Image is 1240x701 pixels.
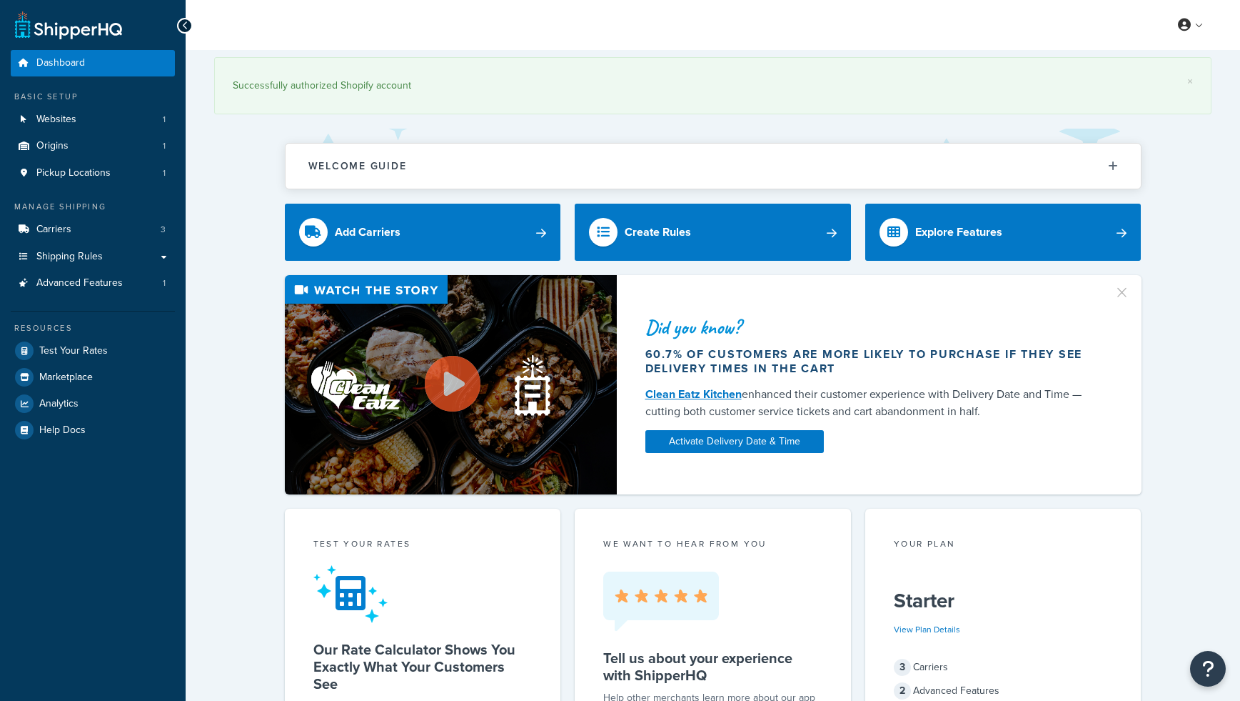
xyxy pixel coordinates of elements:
[645,386,742,402] a: Clean Eatz Kitchen
[36,167,111,179] span: Pickup Locations
[11,133,175,159] a: Origins1
[308,161,407,171] h2: Welcome Guide
[313,537,533,554] div: Test your rates
[36,57,85,69] span: Dashboard
[11,391,175,417] a: Analytics
[11,322,175,334] div: Resources
[39,372,93,384] span: Marketplace
[894,623,960,636] a: View Plan Details
[865,204,1141,261] a: Explore Features
[36,114,76,126] span: Websites
[11,106,175,133] li: Websites
[625,222,691,242] div: Create Rules
[894,657,1113,677] div: Carriers
[894,590,1113,612] h5: Starter
[11,106,175,133] a: Websites1
[39,345,108,357] span: Test Your Rates
[11,91,175,103] div: Basic Setup
[161,224,166,236] span: 3
[894,537,1113,554] div: Your Plan
[11,133,175,159] li: Origins
[285,275,617,494] img: Video thumbnail
[313,641,533,692] h5: Our Rate Calculator Shows You Exactly What Your Customers See
[11,417,175,443] a: Help Docs
[645,347,1097,376] div: 60.7% of customers are more likely to purchase if they see delivery times in the cart
[36,140,69,152] span: Origins
[163,277,166,289] span: 1
[645,386,1097,420] div: enhanced their customer experience with Delivery Date and Time — cutting both customer service ti...
[1187,76,1193,87] a: ×
[11,217,175,243] a: Carriers3
[894,682,911,700] span: 2
[603,650,822,684] h5: Tell us about your experience with ShipperHQ
[11,270,175,297] a: Advanced Features1
[894,659,911,676] span: 3
[163,140,166,152] span: 1
[163,167,166,179] span: 1
[645,317,1097,337] div: Did you know?
[286,144,1141,189] button: Welcome Guide
[1190,651,1226,687] button: Open Resource Center
[894,681,1113,701] div: Advanced Features
[233,76,1193,96] div: Successfully authorized Shopify account
[36,251,103,263] span: Shipping Rules
[645,430,824,453] a: Activate Delivery Date & Time
[11,50,175,76] a: Dashboard
[36,277,123,289] span: Advanced Features
[11,364,175,390] a: Marketplace
[11,338,175,364] a: Test Your Rates
[11,217,175,243] li: Carriers
[163,114,166,126] span: 1
[39,424,86,437] span: Help Docs
[11,244,175,270] a: Shipping Rules
[11,160,175,187] li: Pickup Locations
[39,398,79,410] span: Analytics
[603,537,822,550] p: we want to hear from you
[36,224,71,236] span: Carriers
[11,201,175,213] div: Manage Shipping
[11,270,175,297] li: Advanced Features
[335,222,400,242] div: Add Carriers
[11,160,175,187] a: Pickup Locations1
[285,204,561,261] a: Add Carriers
[915,222,1002,242] div: Explore Features
[575,204,851,261] a: Create Rules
